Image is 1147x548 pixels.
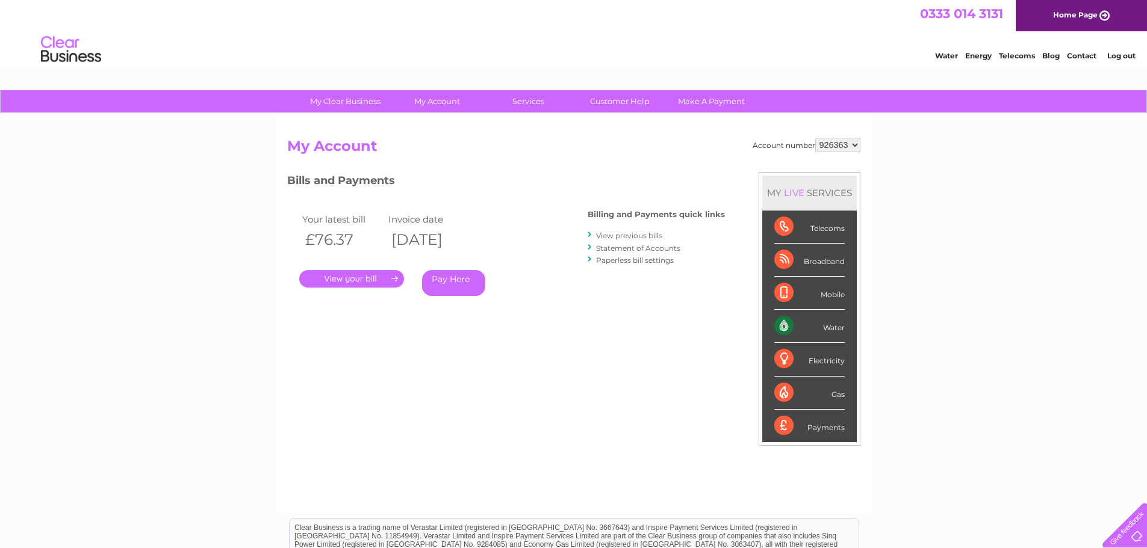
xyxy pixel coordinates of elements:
[935,51,958,60] a: Water
[774,211,845,244] div: Telecoms
[774,277,845,310] div: Mobile
[1042,51,1060,60] a: Blog
[774,244,845,277] div: Broadband
[753,138,860,152] div: Account number
[762,176,857,210] div: MY SERVICES
[596,244,680,253] a: Statement of Accounts
[385,227,472,252] th: [DATE]
[662,90,761,112] a: Make A Payment
[774,410,845,442] div: Payments
[296,90,395,112] a: My Clear Business
[40,31,102,68] img: logo.png
[1107,51,1136,60] a: Log out
[299,227,386,252] th: £76.37
[422,270,485,296] a: Pay Here
[920,6,1003,21] a: 0333 014 3131
[782,187,807,199] div: LIVE
[287,172,725,193] h3: Bills and Payments
[774,377,845,410] div: Gas
[774,343,845,376] div: Electricity
[290,7,859,58] div: Clear Business is a trading name of Verastar Limited (registered in [GEOGRAPHIC_DATA] No. 3667643...
[999,51,1035,60] a: Telecoms
[774,310,845,343] div: Water
[596,256,674,265] a: Paperless bill settings
[299,211,386,227] td: Your latest bill
[596,231,662,240] a: View previous bills
[479,90,578,112] a: Services
[588,210,725,219] h4: Billing and Payments quick links
[385,211,472,227] td: Invoice date
[387,90,486,112] a: My Account
[287,138,860,161] h2: My Account
[570,90,670,112] a: Customer Help
[1067,51,1096,60] a: Contact
[965,51,992,60] a: Energy
[299,270,404,288] a: .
